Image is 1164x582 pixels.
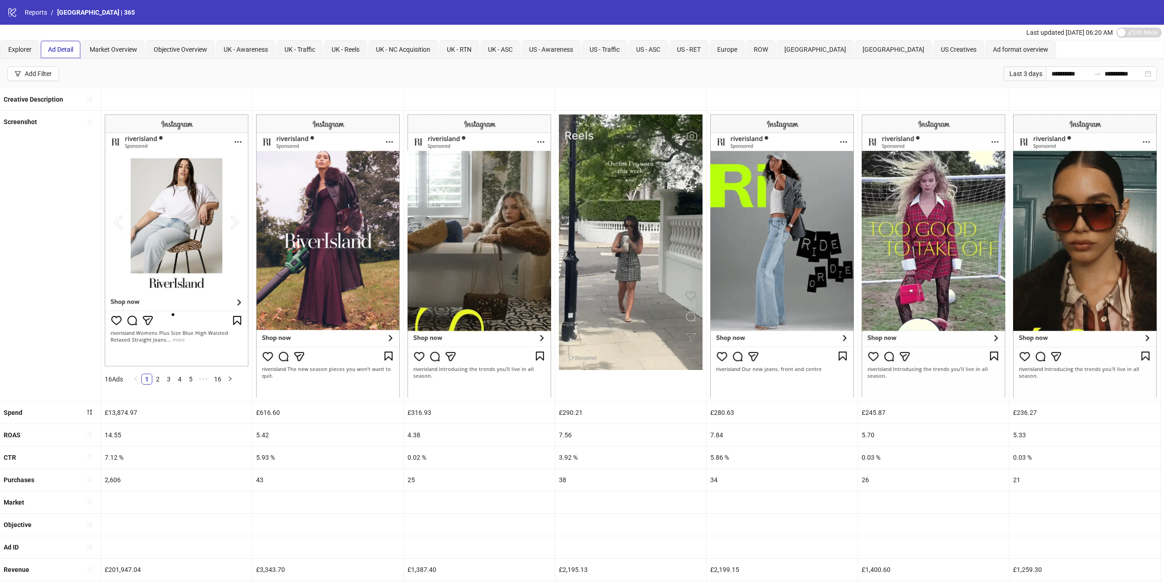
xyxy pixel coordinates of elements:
b: Market [4,499,24,506]
span: Last updated [DATE] 06:20 AM [1026,29,1113,36]
span: sort-ascending [86,476,93,483]
li: 2 [152,374,163,385]
span: US - Awareness [529,46,573,53]
a: 3 [164,374,174,384]
div: £245.87 [858,402,1009,424]
div: £3,343.70 [252,559,403,581]
li: 5 [185,374,196,385]
b: Purchases [4,476,34,484]
span: sort-ascending [86,96,93,103]
span: UK - Awareness [224,46,268,53]
li: / [51,7,54,17]
span: left [133,376,139,381]
a: 1 [142,374,152,384]
div: 5.93 % [252,446,403,468]
div: 5.42 [252,424,403,446]
div: 4.38 [404,424,555,446]
div: £2,199.15 [707,559,858,581]
span: swap-right [1094,70,1101,77]
span: sort-ascending [86,499,93,505]
a: 2 [153,374,163,384]
div: £1,259.30 [1009,559,1160,581]
span: sort-ascending [86,431,93,438]
span: [GEOGRAPHIC_DATA] [784,46,846,53]
div: 5.70 [858,424,1009,446]
b: Creative Description [4,96,63,103]
div: £290.21 [555,402,706,424]
span: Market Overview [90,46,137,53]
div: Add Filter [25,70,52,77]
span: to [1094,70,1101,77]
div: 7.56 [555,424,706,446]
div: 5.33 [1009,424,1160,446]
span: right [227,376,233,381]
div: £616.60 [252,402,403,424]
span: [GEOGRAPHIC_DATA] | 365 [57,9,135,16]
div: 43 [252,469,403,491]
img: Screenshot 120230424378540599 [862,114,1005,397]
div: £1,387.40 [404,559,555,581]
span: Explorer [8,46,32,53]
div: 2,606 [101,469,252,491]
li: 4 [174,374,185,385]
span: UK - ASC [488,46,513,53]
span: sort-descending [86,409,93,415]
div: 5.86 % [707,446,858,468]
span: 16 Ads [105,375,123,383]
img: Screenshot 23845889211740598 [105,114,248,366]
span: US - Traffic [590,46,620,53]
b: Screenshot [4,118,37,125]
span: sort-ascending [86,454,93,460]
span: filter [15,71,21,77]
span: Europe [717,46,737,53]
div: 0.03 % [858,446,1009,468]
div: £13,874.97 [101,402,252,424]
b: CTR [4,454,16,461]
div: 26 [858,469,1009,491]
div: 7.84 [707,424,858,446]
span: UK - RTN [447,46,472,53]
button: right [225,374,236,385]
span: sort-ascending [86,544,93,550]
span: US - ASC [636,46,660,53]
div: 21 [1009,469,1160,491]
img: Screenshot 120230424610230599 [408,114,551,397]
a: 5 [186,374,196,384]
span: sort-ascending [86,522,93,528]
a: 16 [211,374,224,384]
li: 3 [163,374,174,385]
span: ••• [196,374,211,385]
li: Next Page [225,374,236,385]
a: 4 [175,374,185,384]
span: ROW [754,46,768,53]
img: Screenshot 120229443756690599 [559,114,703,370]
span: sort-ascending [86,119,93,125]
div: Last 3 days [1003,66,1046,81]
li: Next 5 Pages [196,374,211,385]
img: Screenshot 120230424723100599 [1013,114,1157,397]
div: £316.93 [404,402,555,424]
span: US Creatives [941,46,976,53]
div: £280.63 [707,402,858,424]
span: Objective Overview [154,46,207,53]
button: Add Filter [7,66,59,81]
div: £1,400.60 [858,559,1009,581]
div: 34 [707,469,858,491]
span: UK - NC Acquisition [376,46,430,53]
li: 1 [141,374,152,385]
div: 25 [404,469,555,491]
button: left [130,374,141,385]
img: Screenshot 120230029118790599 [710,114,854,397]
span: [GEOGRAPHIC_DATA] [863,46,924,53]
span: Ad format overview [993,46,1048,53]
span: sort-ascending [86,566,93,573]
b: Ad ID [4,544,19,551]
a: Reports [23,7,49,17]
li: 16 [211,374,225,385]
div: 38 [555,469,706,491]
div: £236.27 [1009,402,1160,424]
span: US - RET [677,46,701,53]
b: ROAS [4,431,21,439]
span: UK - Reels [332,46,359,53]
li: Previous Page [130,374,141,385]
